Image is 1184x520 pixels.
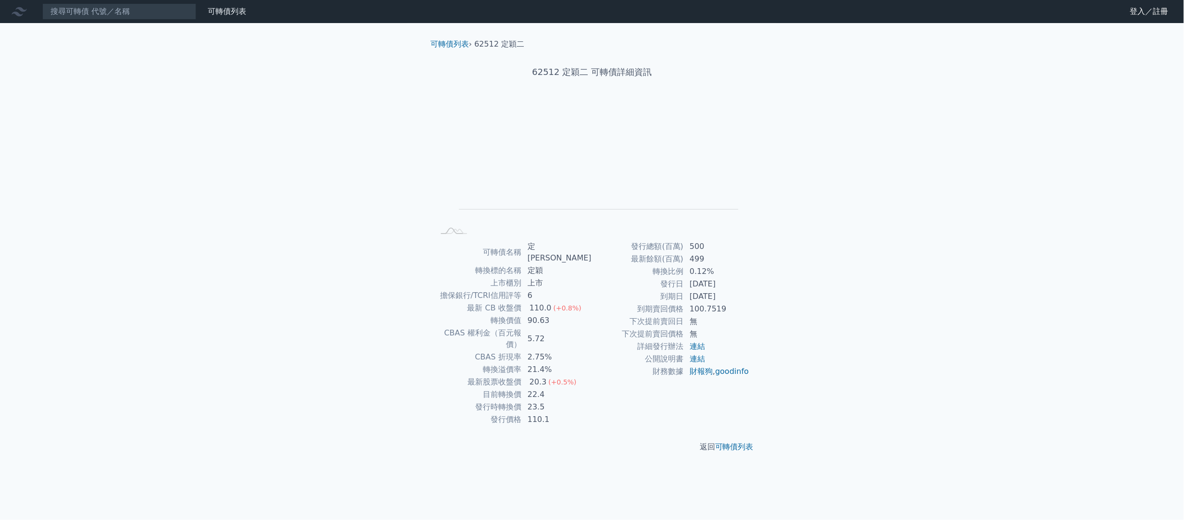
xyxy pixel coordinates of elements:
[684,253,750,265] td: 499
[475,38,525,50] li: 62512 定穎二
[434,413,522,426] td: 發行價格
[522,277,592,289] td: 上市
[592,315,684,328] td: 下次提前賣回日
[434,264,522,277] td: 轉換標的名稱
[684,278,750,290] td: [DATE]
[684,328,750,340] td: 無
[592,303,684,315] td: 到期賣回價格
[522,264,592,277] td: 定穎
[522,413,592,426] td: 110.1
[592,353,684,365] td: 公開說明書
[434,363,522,376] td: 轉換溢價率
[434,277,522,289] td: 上市櫃別
[715,367,749,376] a: goodinfo
[592,328,684,340] td: 下次提前賣回價格
[592,290,684,303] td: 到期日
[434,376,522,388] td: 最新股票收盤價
[522,363,592,376] td: 21.4%
[430,39,469,49] a: 可轉債列表
[684,265,750,278] td: 0.12%
[522,401,592,413] td: 23.5
[592,265,684,278] td: 轉換比例
[684,303,750,315] td: 100.7519
[690,367,713,376] a: 財報狗
[434,401,522,413] td: 發行時轉換價
[208,7,246,16] a: 可轉債列表
[522,388,592,401] td: 22.4
[450,109,739,223] g: Chart
[592,365,684,378] td: 財務數據
[592,340,684,353] td: 詳細發行辦法
[684,365,750,378] td: ,
[423,65,761,79] h1: 62512 定穎二 可轉債詳細資訊
[715,442,754,451] a: 可轉債列表
[522,351,592,363] td: 2.75%
[522,314,592,327] td: 90.63
[592,278,684,290] td: 發行日
[42,3,196,20] input: 搜尋可轉債 代號／名稱
[434,240,522,264] td: 可轉債名稱
[528,376,549,388] div: 20.3
[522,289,592,302] td: 6
[434,302,522,314] td: 最新 CB 收盤價
[690,354,705,363] a: 連結
[684,315,750,328] td: 無
[690,342,705,351] a: 連結
[434,351,522,363] td: CBAS 折現率
[423,441,761,453] p: 返回
[522,327,592,351] td: 5.72
[684,290,750,303] td: [DATE]
[592,253,684,265] td: 最新餘額(百萬)
[549,378,577,386] span: (+0.5%)
[522,240,592,264] td: 定[PERSON_NAME]
[554,304,581,312] span: (+0.8%)
[1122,4,1176,19] a: 登入／註冊
[528,302,554,314] div: 110.0
[434,388,522,401] td: 目前轉換價
[430,38,472,50] li: ›
[434,314,522,327] td: 轉換價值
[684,240,750,253] td: 500
[592,240,684,253] td: 發行總額(百萬)
[434,327,522,351] td: CBAS 權利金（百元報價）
[434,289,522,302] td: 擔保銀行/TCRI信用評等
